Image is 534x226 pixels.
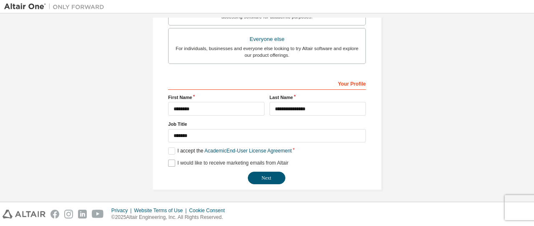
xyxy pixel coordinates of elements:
img: altair_logo.svg [3,210,45,218]
img: youtube.svg [92,210,104,218]
div: Everyone else [174,33,360,45]
label: I would like to receive marketing emails from Altair [168,160,288,167]
div: Cookie Consent [189,207,229,214]
div: Privacy [111,207,134,214]
label: Job Title [168,121,366,127]
div: Website Terms of Use [134,207,189,214]
img: instagram.svg [64,210,73,218]
img: linkedin.svg [78,210,87,218]
img: facebook.svg [50,210,59,218]
div: For individuals, businesses and everyone else looking to try Altair software and explore our prod... [174,45,360,58]
a: Academic End-User License Agreement [204,148,292,154]
p: © 2025 Altair Engineering, Inc. All Rights Reserved. [111,214,230,221]
label: First Name [168,94,264,101]
button: Next [248,172,285,184]
img: Altair One [4,3,108,11]
label: Last Name [270,94,366,101]
label: I accept the [168,147,292,155]
div: Your Profile [168,76,366,90]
